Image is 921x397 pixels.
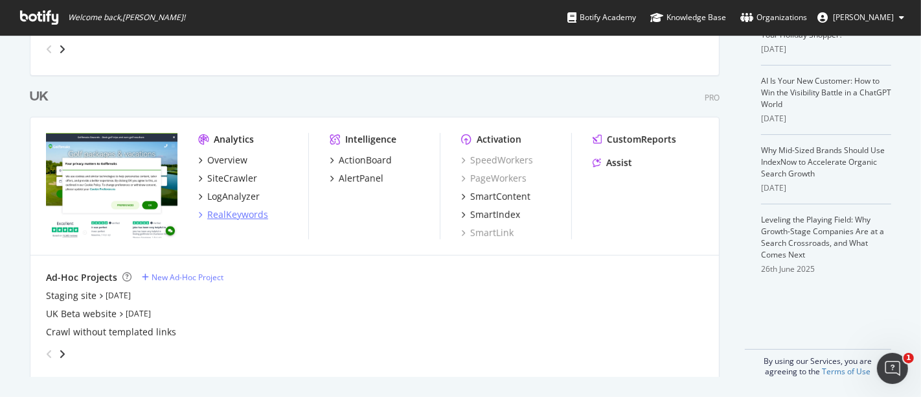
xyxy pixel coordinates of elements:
[46,133,177,238] img: www.golfbreaks.com/en-gb/
[761,43,891,55] div: [DATE]
[705,92,720,103] div: Pro
[339,154,392,167] div: ActionBoard
[461,208,520,221] a: SmartIndex
[461,154,533,167] a: SpeedWorkers
[207,154,247,167] div: Overview
[30,88,49,106] div: UK
[740,11,807,24] div: Organizations
[339,172,383,185] div: AlertPanel
[461,190,530,203] a: SmartContent
[745,349,891,377] div: By using our Services, you are agreeing to the
[46,307,117,320] a: UK Beta website
[330,154,392,167] a: ActionBoard
[198,172,257,185] a: SiteCrawler
[68,12,185,23] span: Welcome back, [PERSON_NAME] !
[761,214,884,260] a: Leveling the Playing Field: Why Growth-Stage Companies Are at a Search Crossroads, and What Comes...
[461,172,527,185] a: PageWorkers
[207,172,257,185] div: SiteCrawler
[593,156,632,169] a: Assist
[461,226,514,239] a: SmartLink
[823,366,871,377] a: Terms of Use
[807,7,915,28] button: [PERSON_NAME]
[46,326,176,339] a: Crawl without templated links
[198,190,260,203] a: LogAnalyzer
[761,18,878,40] a: What Happens When ChatGPT Is Your Holiday Shopper?
[214,133,254,146] div: Analytics
[198,154,247,167] a: Overview
[58,43,67,56] div: angle-right
[904,353,914,363] span: 1
[142,272,223,283] a: New Ad-Hoc Project
[41,344,58,365] div: angle-left
[345,133,396,146] div: Intelligence
[761,75,891,110] a: AI Is Your New Customer: How to Win the Visibility Battle in a ChatGPT World
[593,133,676,146] a: CustomReports
[606,156,632,169] div: Assist
[877,353,908,384] iframe: Intercom live chat
[761,145,885,179] a: Why Mid-Sized Brands Should Use IndexNow to Accelerate Organic Search Growth
[46,271,117,284] div: Ad-Hoc Projects
[761,113,891,125] div: [DATE]
[152,272,223,283] div: New Ad-Hoc Project
[207,190,260,203] div: LogAnalyzer
[477,133,521,146] div: Activation
[761,263,891,275] div: 26th June 2025
[761,182,891,194] div: [DATE]
[30,88,54,106] a: UK
[207,208,268,221] div: RealKeywords
[41,39,58,60] div: angle-left
[650,11,726,24] div: Knowledge Base
[198,208,268,221] a: RealKeywords
[106,290,131,301] a: [DATE]
[833,12,894,23] span: Tom Neale
[126,308,151,319] a: [DATE]
[607,133,676,146] div: CustomReports
[330,172,383,185] a: AlertPanel
[46,289,97,302] a: Staging site
[58,348,67,361] div: angle-right
[567,11,636,24] div: Botify Academy
[470,190,530,203] div: SmartContent
[470,208,520,221] div: SmartIndex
